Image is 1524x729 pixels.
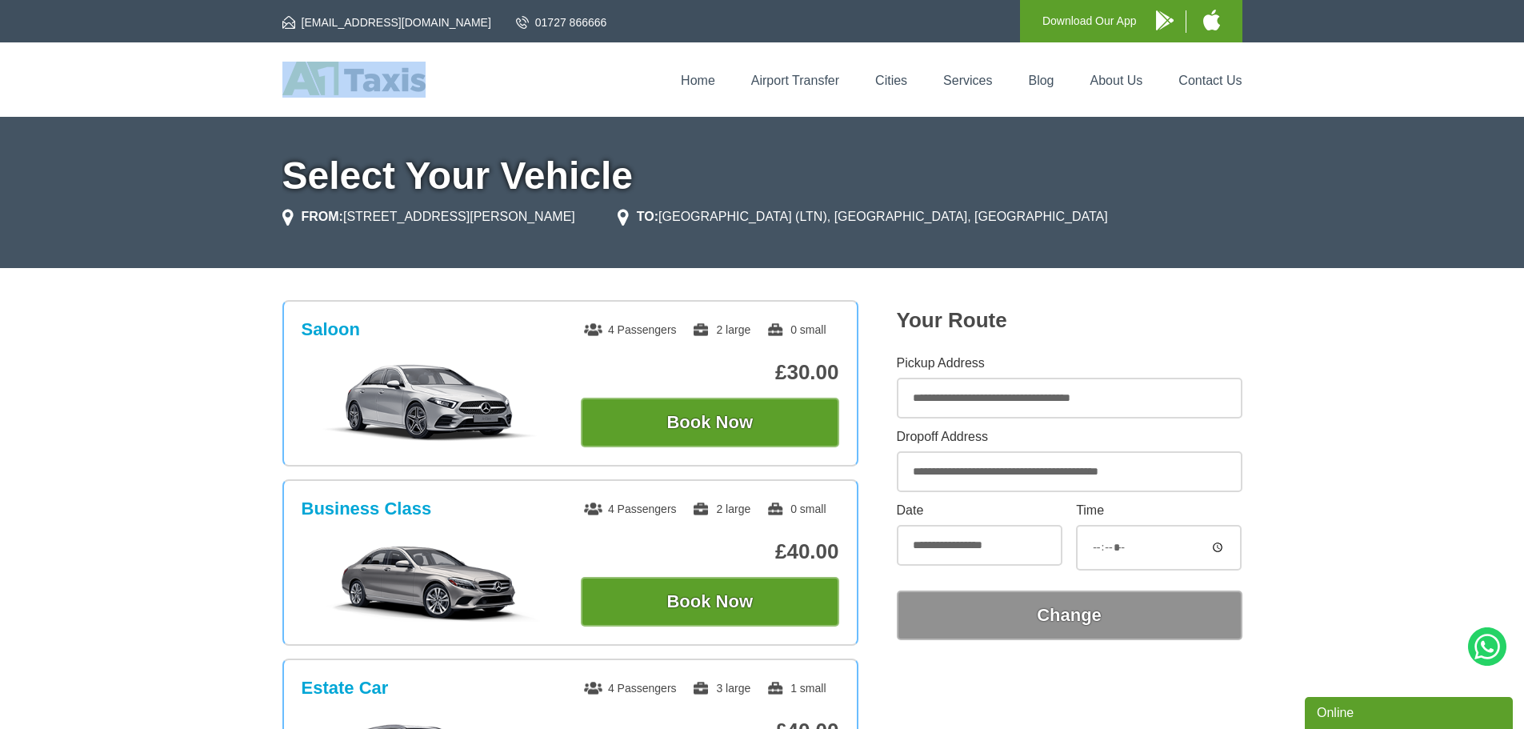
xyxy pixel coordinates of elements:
[310,542,550,622] img: Business Class
[637,210,658,223] strong: TO:
[1178,74,1242,87] a: Contact Us
[581,577,839,627] button: Book Now
[1305,694,1516,729] iframe: chat widget
[1028,74,1054,87] a: Blog
[584,682,677,695] span: 4 Passengers
[766,323,826,336] span: 0 small
[618,207,1108,226] li: [GEOGRAPHIC_DATA] (LTN), [GEOGRAPHIC_DATA], [GEOGRAPHIC_DATA]
[302,210,343,223] strong: FROM:
[1042,11,1137,31] p: Download Our App
[1090,74,1143,87] a: About Us
[897,357,1242,370] label: Pickup Address
[897,504,1062,517] label: Date
[584,503,677,515] span: 4 Passengers
[766,682,826,695] span: 1 small
[766,503,826,515] span: 0 small
[692,323,750,336] span: 2 large
[1156,10,1174,30] img: A1 Taxis Android App
[302,678,389,699] h3: Estate Car
[581,539,839,564] p: £40.00
[310,362,550,443] img: Saloon
[282,207,575,226] li: [STREET_ADDRESS][PERSON_NAME]
[282,157,1242,195] h1: Select Your Vehicle
[1203,10,1220,30] img: A1 Taxis iPhone App
[302,499,432,519] h3: Business Class
[897,591,1242,640] button: Change
[282,62,426,95] img: A1 Taxis St Albans LTD
[751,74,839,87] a: Airport Transfer
[681,74,715,87] a: Home
[282,14,491,30] a: [EMAIL_ADDRESS][DOMAIN_NAME]
[692,682,750,695] span: 3 large
[692,503,750,515] span: 2 large
[581,360,839,385] p: £30.00
[581,398,839,447] button: Book Now
[875,74,907,87] a: Cities
[943,74,992,87] a: Services
[516,14,607,30] a: 01727 866666
[1076,504,1242,517] label: Time
[302,319,360,340] h3: Saloon
[897,431,1242,443] label: Dropoff Address
[584,323,677,336] span: 4 Passengers
[897,308,1242,333] h2: Your Route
